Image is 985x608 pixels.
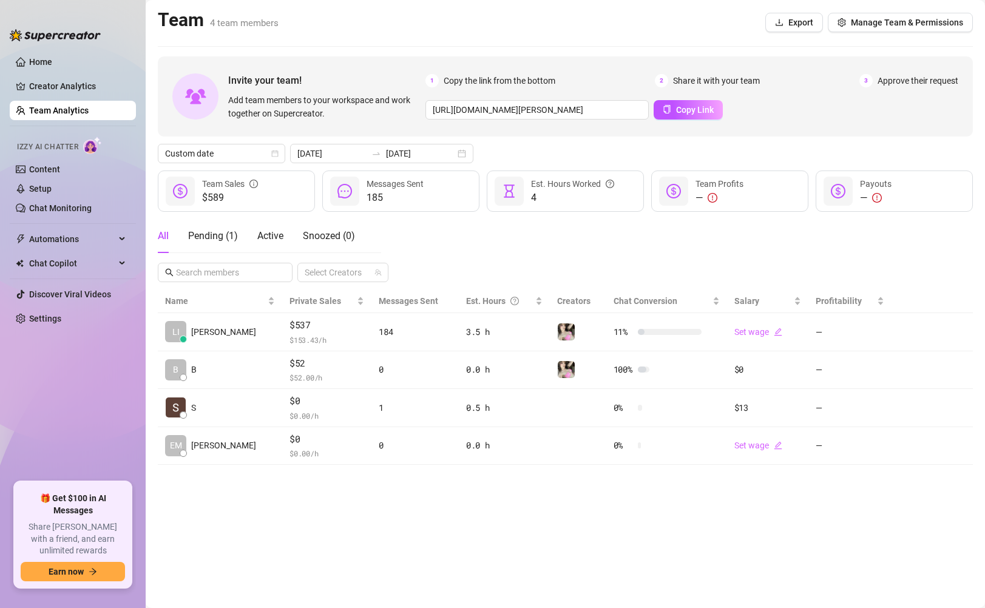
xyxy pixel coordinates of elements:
span: question-circle [510,294,519,308]
span: info-circle [249,177,258,191]
button: Copy Link [654,100,723,120]
span: exclamation-circle [708,193,717,203]
button: Manage Team & Permissions [828,13,973,32]
span: Active [257,230,283,242]
span: Chat Copilot [29,254,115,273]
span: B [191,363,197,376]
a: Team Analytics [29,106,89,115]
div: 0 [379,439,452,452]
span: $ 52.00 /h [289,371,364,383]
span: Messages Sent [367,179,424,189]
img: Emily [558,323,575,340]
span: Custom date [165,144,278,163]
span: dollar-circle [666,184,681,198]
span: $ 0.00 /h [289,447,364,459]
span: 4 [531,191,614,205]
span: search [165,268,174,277]
span: B [173,363,178,376]
a: Home [29,57,52,67]
input: Search members [176,266,276,279]
a: Set wageedit [734,441,782,450]
th: Creators [550,289,606,313]
th: Name [158,289,282,313]
span: Share [PERSON_NAME] with a friend, and earn unlimited rewards [21,521,125,557]
span: download [775,18,784,27]
span: Automations [29,229,115,249]
img: Emily [558,361,575,378]
span: 0 % [614,401,633,414]
div: 184 [379,325,452,339]
span: 100 % [614,363,633,376]
a: Set wageedit [734,327,782,337]
span: swap-right [371,149,381,158]
span: $537 [289,318,364,333]
div: 3.5 h [466,325,543,339]
span: thunderbolt [16,234,25,244]
span: $0 [289,432,364,447]
span: Earn now [49,567,84,576]
button: Earn nowarrow-right [21,562,125,581]
span: Manage Team & Permissions [851,18,963,27]
a: Setup [29,184,52,194]
span: 2 [655,74,668,87]
span: 1 [425,74,439,87]
span: dollar-circle [831,184,845,198]
a: Chat Monitoring [29,203,92,213]
span: Invite your team! [228,73,425,88]
span: [PERSON_NAME] [191,325,256,339]
span: $0 [289,394,364,408]
span: Profitability [816,296,862,306]
span: Team Profits [696,179,743,189]
span: message [337,184,352,198]
span: Export [788,18,813,27]
span: 185 [367,191,424,205]
span: exclamation-circle [872,193,882,203]
span: Share it with your team [673,74,760,87]
span: edit [774,328,782,336]
span: LI [172,325,180,339]
span: 3 [859,74,873,87]
span: Copy the link from the bottom [444,74,555,87]
td: — [808,351,892,390]
div: Pending ( 1 ) [188,229,238,243]
h2: Team [158,8,279,32]
span: Add team members to your workspace and work together on Supercreator. [228,93,421,120]
td: — [808,389,892,427]
span: to [371,149,381,158]
span: copy [663,105,671,113]
div: 1 [379,401,452,414]
div: Est. Hours Worked [531,177,614,191]
img: S [166,397,186,417]
span: 4 team members [210,18,279,29]
span: Private Sales [289,296,341,306]
div: 0.5 h [466,401,543,414]
div: 0 [379,363,452,376]
span: $ 0.00 /h [289,410,364,422]
span: Payouts [860,179,892,189]
span: 11 % [614,325,633,339]
span: dollar-circle [173,184,188,198]
div: — [860,191,892,205]
span: Copy Link [676,105,714,115]
div: 0.0 h [466,439,543,452]
span: Approve their request [878,74,958,87]
span: Snoozed ( 0 ) [303,230,355,242]
a: Discover Viral Videos [29,289,111,299]
span: edit [774,441,782,450]
td: — [808,427,892,465]
div: Team Sales [202,177,258,191]
a: Creator Analytics [29,76,126,96]
div: — [696,191,743,205]
div: 0.0 h [466,363,543,376]
span: Salary [734,296,759,306]
span: setting [838,18,846,27]
input: Start date [297,147,367,160]
span: EM [170,439,182,452]
button: Export [765,13,823,32]
a: Settings [29,314,61,323]
span: arrow-right [89,567,97,576]
img: logo-BBDzfeDw.svg [10,29,101,41]
span: 🎁 Get $100 in AI Messages [21,493,125,516]
span: $ 153.43 /h [289,334,364,346]
div: Est. Hours [466,294,533,308]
